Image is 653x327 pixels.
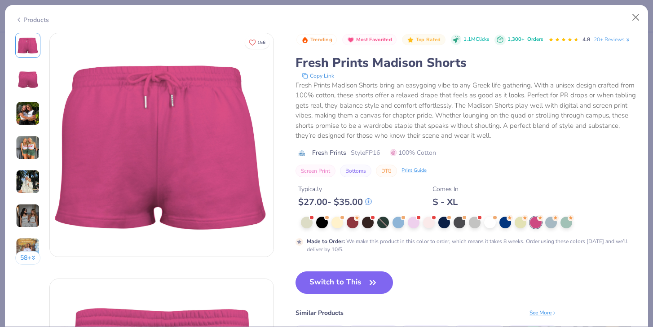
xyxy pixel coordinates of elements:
[15,15,49,25] div: Products
[16,204,40,228] img: User generated content
[16,135,40,160] img: User generated content
[407,36,414,44] img: Top Rated sort
[310,37,332,42] span: Trending
[298,196,372,208] div: $ 27.00 - $ 35.00
[390,148,436,157] span: 100% Cotton
[402,34,445,46] button: Badge Button
[416,37,441,42] span: Top Rated
[296,54,638,71] div: Fresh Prints Madison Shorts
[296,308,344,318] div: Similar Products
[296,34,337,46] button: Badge Button
[15,251,41,265] button: 58+
[351,148,380,157] span: Style FP16
[298,184,372,194] div: Typically
[296,271,393,294] button: Switch to This
[347,36,354,44] img: Most Favorited sort
[296,165,335,177] button: Screen Print
[548,33,579,47] div: 4.8 Stars
[507,36,543,44] div: 1,300+
[296,149,308,157] img: brand logo
[432,196,459,208] div: S - XL
[627,9,644,26] button: Close
[296,80,638,141] div: Fresh Prints Madison Shorts bring an easygoing vibe to any Greek life gathering. With a unisex de...
[307,238,345,245] strong: Made to Order :
[16,170,40,194] img: User generated content
[301,36,309,44] img: Trending sort
[356,37,392,42] span: Most Favorited
[402,167,427,174] div: Print Guide
[17,35,39,56] img: Front
[340,165,371,177] button: Bottoms
[463,36,489,44] span: 1.1M Clicks
[594,35,631,44] a: 20+ Reviews
[257,40,265,45] span: 156
[16,238,40,262] img: User generated content
[376,165,397,177] button: DTG
[50,33,274,257] img: Front
[245,36,269,49] button: Like
[432,184,459,194] div: Comes In
[307,237,638,253] div: We make this product in this color to order, which means it takes 8 weeks. Order using these colo...
[342,34,397,46] button: Badge Button
[17,69,39,90] img: Back
[312,148,346,157] span: Fresh Prints
[529,309,557,317] div: See More
[299,71,337,80] button: copy to clipboard
[582,36,590,43] span: 4.8
[16,101,40,126] img: User generated content
[527,36,543,43] span: Orders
